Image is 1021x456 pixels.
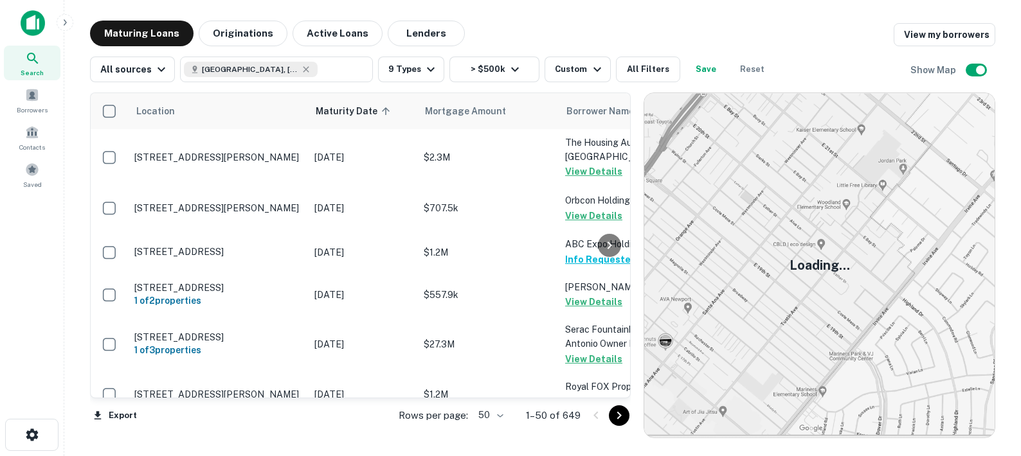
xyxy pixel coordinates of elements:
span: Borrowers [17,105,48,115]
button: View Details [565,394,622,409]
p: $1.2M [424,387,552,401]
p: [DATE] [314,337,411,351]
p: [STREET_ADDRESS] [134,331,302,343]
div: 50 [473,406,505,425]
div: Custom [555,62,604,77]
th: Maturity Date [308,93,417,129]
a: View my borrowers [894,23,995,46]
span: Maturity Date [316,103,394,119]
img: map-placeholder.webp [644,93,995,437]
span: Location [136,103,175,119]
th: Mortgage Amount [417,93,559,129]
p: Orbcon Holdings LLC [565,193,694,207]
p: Rows per page: [399,408,468,423]
h6: 1 of 2 properties [134,294,302,308]
span: Mortgage Amount [425,103,523,119]
h6: Show Map [910,63,958,77]
p: [STREET_ADDRESS][PERSON_NAME] [134,202,302,214]
p: [STREET_ADDRESS] [134,282,302,294]
p: Serac Fountainhead SAN Antonio Owner LLC [565,322,694,351]
p: ABC Expo Holdings Series LLC [565,237,694,251]
button: All sources [90,57,175,82]
p: [DATE] [314,201,411,215]
p: $557.9k [424,288,552,302]
button: Save your search to get updates of matches that match your search criteria. [685,57,727,82]
p: $1.2M [424,245,552,259]
a: Contacts [4,120,60,155]
span: Saved [23,179,42,189]
p: $2.3M [424,150,552,164]
iframe: Chat Widget [957,353,1021,415]
p: [DATE] [314,150,411,164]
span: Borrower Name [566,103,634,119]
button: Export [90,406,140,425]
p: $27.3M [424,337,552,351]
button: 9 Types [378,57,444,82]
button: Go to next page [609,405,629,426]
button: Active Loans [293,21,383,46]
a: Search [4,46,60,80]
th: Location [128,93,308,129]
p: [STREET_ADDRESS] [134,246,302,258]
p: [STREET_ADDRESS][PERSON_NAME] [134,152,302,163]
p: The Housing Authority Of [GEOGRAPHIC_DATA] [565,136,694,164]
h5: Loading... [790,256,850,275]
button: Info Requested [565,252,637,267]
h6: 1 of 3 properties [134,343,302,357]
p: [STREET_ADDRESS][PERSON_NAME] [134,389,302,400]
p: [DATE] [314,288,411,302]
p: [PERSON_NAME] [565,280,694,294]
button: View Details [565,294,622,310]
img: capitalize-icon.png [21,10,45,36]
a: Saved [4,157,60,192]
button: All Filters [616,57,680,82]
button: View Details [565,351,622,367]
p: $707.5k [424,201,552,215]
p: 1–50 of 649 [526,408,581,423]
button: Maturing Loans [90,21,194,46]
p: [DATE] [314,387,411,401]
button: Custom [545,57,610,82]
span: [GEOGRAPHIC_DATA], [GEOGRAPHIC_DATA], [GEOGRAPHIC_DATA] [202,64,298,75]
span: Contacts [19,142,45,152]
p: [DATE] [314,245,411,259]
a: Borrowers [4,83,60,118]
div: All sources [100,62,169,77]
button: View Details [565,208,622,224]
th: Borrower Name [559,93,700,129]
button: > $500k [449,57,539,82]
button: Lenders [388,21,465,46]
button: Originations [199,21,287,46]
span: Search [21,67,44,78]
button: Reset [732,57,773,82]
p: Royal FOX Properties LLC [565,380,694,394]
button: View Details [565,164,622,179]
